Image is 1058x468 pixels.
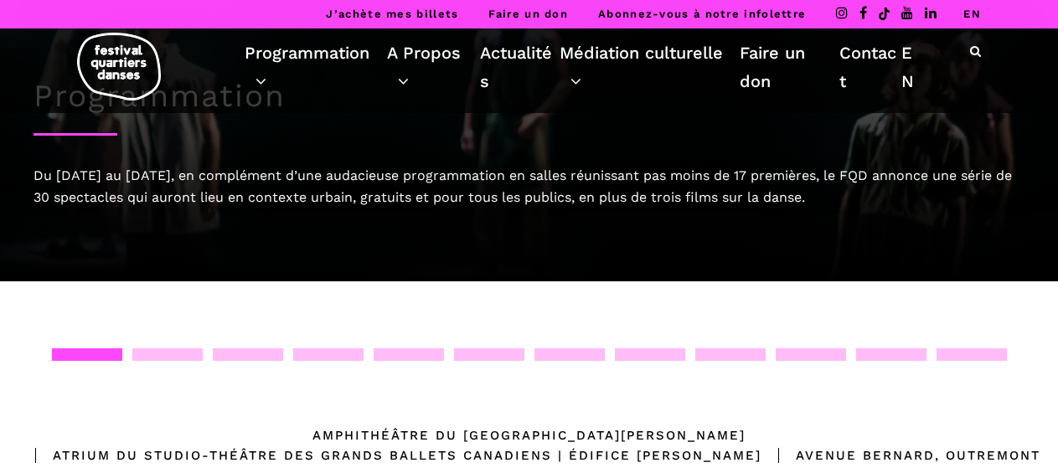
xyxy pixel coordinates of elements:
[963,8,981,20] a: EN
[387,39,480,95] a: A Propos
[18,445,761,465] div: Atrium du Studio-Théâtre des Grands Ballets Canadiens | Édifice [PERSON_NAME]
[34,165,1024,208] div: Du [DATE] au [DATE], en complément d’une audacieuse programmation en salles réunissant pas moins ...
[901,39,924,95] a: EN
[560,39,740,95] a: Médiation culturelle
[740,39,839,95] a: Faire un don
[480,39,559,95] a: Actualités
[312,425,746,445] div: Amphithéâtre du [GEOGRAPHIC_DATA][PERSON_NAME]
[488,8,568,20] a: Faire un don
[326,8,458,20] a: J’achète mes billets
[77,33,161,100] img: logo-fqd-med
[839,39,901,95] a: Contact
[245,39,387,95] a: Programmation
[761,445,1040,465] div: Avenue Bernard, Outremont
[598,8,806,20] a: Abonnez-vous à notre infolettre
